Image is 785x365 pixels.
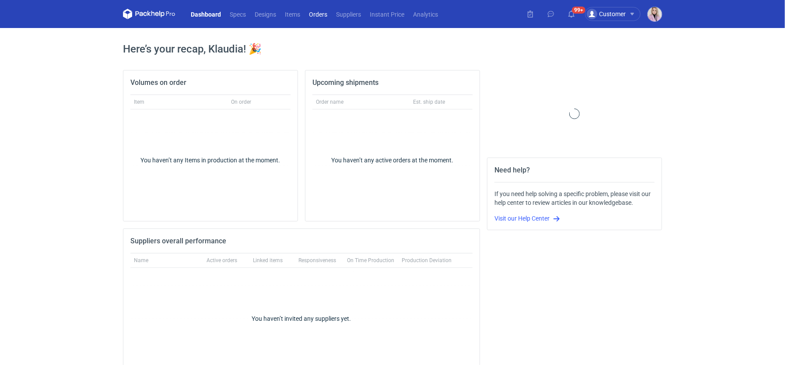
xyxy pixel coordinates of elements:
div: If you need help solving a specific problem, please visit our help center to review articles in o... [494,190,655,207]
a: Analytics [409,9,442,19]
svg: Packhelp Pro [123,9,175,19]
div: You haven’t invited any suppliers yet. [130,314,473,323]
a: Suppliers [332,9,365,19]
img: Klaudia Wiśniewska [648,7,662,21]
h2: Need help? [494,165,530,175]
a: Orders [305,9,332,19]
h1: Here’s your recap, Klaudia! 🎉 [123,42,662,56]
h2: Upcoming shipments [312,77,378,88]
div: You haven’t any active orders at the moment. [312,156,473,165]
a: Dashboard [186,9,225,19]
a: Specs [225,9,250,19]
a: Visit our Help Center [494,215,560,222]
div: Customer [587,9,626,19]
a: Designs [250,9,280,19]
div: You haven’t any Items in production at the moment. [130,156,291,165]
a: Items [280,9,305,19]
button: 99+ [564,7,578,21]
h2: Volumes on order [130,77,186,88]
button: Customer [585,7,648,21]
a: Instant Price [365,9,409,19]
h2: Suppliers overall performance [130,236,226,246]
